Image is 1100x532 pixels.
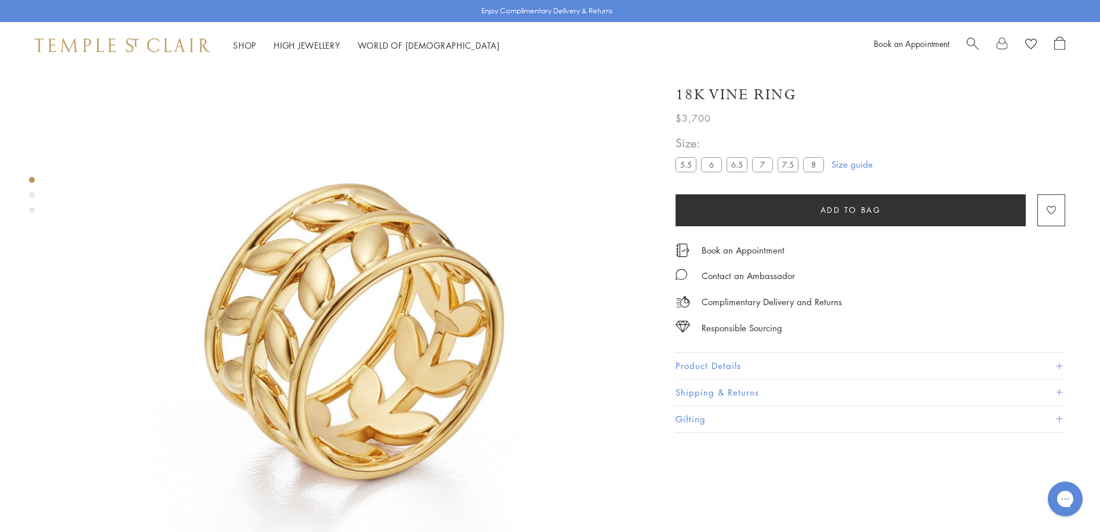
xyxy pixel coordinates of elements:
span: Size: [676,133,829,153]
h1: 18K Vine Ring [676,85,797,105]
a: Search [967,37,979,54]
a: Book an Appointment [702,244,785,256]
img: icon_delivery.svg [676,295,690,309]
p: Complimentary Delivery and Returns [702,295,842,309]
button: Gifting [676,406,1065,432]
iframe: Gorgias live chat messenger [1042,477,1088,520]
label: 7.5 [778,157,798,172]
span: $3,700 [676,111,711,126]
img: MessageIcon-01_2.svg [676,269,687,280]
button: Product Details [676,353,1065,379]
span: Add to bag [821,204,881,216]
img: Temple St. Clair [35,38,210,52]
nav: Main navigation [233,38,500,53]
label: 6.5 [727,157,747,172]
button: Shipping & Returns [676,379,1065,406]
button: Add to bag [676,194,1026,226]
a: View Wishlist [1025,37,1037,54]
img: icon_appointment.svg [676,244,689,257]
label: 7 [752,157,773,172]
img: icon_sourcing.svg [676,321,690,332]
label: 5.5 [676,157,696,172]
a: Book an Appointment [874,38,949,49]
a: Size guide [832,158,873,170]
a: ShopShop [233,39,256,51]
p: Enjoy Complimentary Delivery & Returns [481,5,613,17]
div: Product gallery navigation [29,174,35,222]
a: Open Shopping Bag [1054,37,1065,54]
div: Responsible Sourcing [702,321,782,335]
label: 8 [803,157,824,172]
div: Contact an Ambassador [702,269,795,283]
a: World of [DEMOGRAPHIC_DATA]World of [DEMOGRAPHIC_DATA] [358,39,500,51]
label: 6 [701,157,722,172]
a: High JewelleryHigh Jewellery [274,39,340,51]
